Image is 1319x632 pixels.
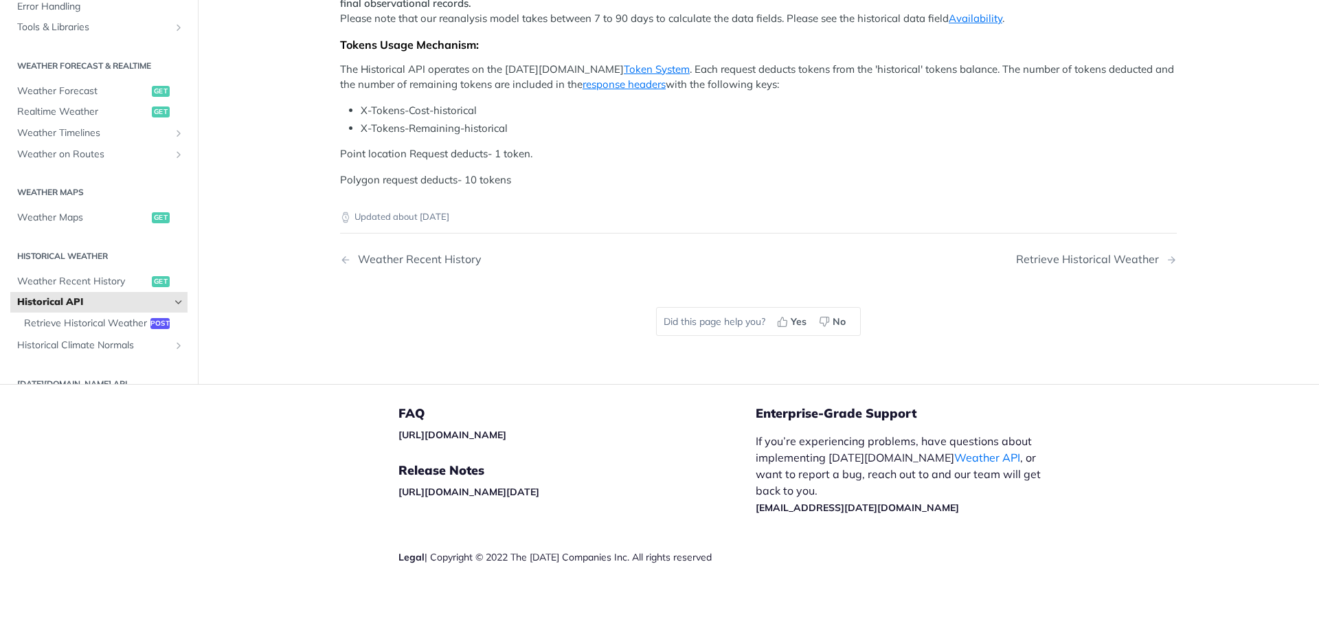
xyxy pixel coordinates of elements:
div: Did this page help you? [656,307,861,336]
button: Show subpages for Weather Timelines [173,128,184,139]
a: response headers [583,78,666,91]
button: Show subpages for Weather on Routes [173,149,184,160]
p: If you’re experiencing problems, have questions about implementing [DATE][DOMAIN_NAME] , or want ... [756,433,1055,515]
button: Show subpages for Historical Climate Normals [173,340,184,351]
a: [EMAIL_ADDRESS][DATE][DOMAIN_NAME] [756,501,959,514]
span: Weather Maps [17,211,148,225]
h2: [DATE][DOMAIN_NAME] API [10,378,188,390]
h5: FAQ [398,405,756,422]
a: Token System [624,63,690,76]
a: Legal [398,551,425,563]
a: Retrieve Historical Weatherpost [17,313,188,334]
a: Weather TimelinesShow subpages for Weather Timelines [10,123,188,144]
button: Yes [772,311,814,332]
a: Weather Mapsget [10,207,188,228]
span: Historical API [17,295,170,309]
span: No [833,315,846,329]
h5: Release Notes [398,462,756,479]
a: Availability [949,12,1002,25]
p: The Historical API operates on the [DATE][DOMAIN_NAME] . Each request deducts tokens from the 'hi... [340,62,1177,93]
h2: Weather Maps [10,186,188,199]
h5: Enterprise-Grade Support [756,405,1077,422]
span: Retrieve Historical Weather [24,317,147,330]
span: Tools & Libraries [17,21,170,34]
div: | Copyright © 2022 The [DATE] Companies Inc. All rights reserved [398,550,756,564]
li: X-Tokens-Cost-historical [361,103,1177,119]
button: Hide subpages for Historical API [173,297,184,308]
a: Tools & LibrariesShow subpages for Tools & Libraries [10,17,188,38]
p: Updated about [DATE] [340,210,1177,224]
div: Tokens Usage Mechanism: [340,38,1177,52]
a: Weather Forecastget [10,81,188,102]
a: Historical Climate NormalsShow subpages for Historical Climate Normals [10,335,188,356]
span: Weather Forecast [17,84,148,98]
a: Weather API [954,451,1020,464]
a: Weather on RoutesShow subpages for Weather on Routes [10,144,188,165]
div: Retrieve Historical Weather [1016,253,1166,266]
span: Weather on Routes [17,148,170,161]
span: Historical Climate Normals [17,339,170,352]
span: Weather Timelines [17,126,170,140]
button: No [814,311,853,332]
span: get [152,86,170,97]
span: get [152,212,170,223]
span: get [152,107,170,118]
span: Realtime Weather [17,106,148,120]
span: Yes [791,315,807,329]
a: Previous Page: Weather Recent History [340,253,699,266]
div: Weather Recent History [351,253,482,266]
p: Polygon request deducts- 10 tokens [340,172,1177,188]
span: Weather Recent History [17,275,148,289]
h2: Historical Weather [10,250,188,262]
h2: Weather Forecast & realtime [10,60,188,72]
a: [URL][DOMAIN_NAME] [398,429,506,441]
span: post [150,318,170,329]
a: [URL][DOMAIN_NAME][DATE] [398,486,539,498]
a: Historical APIHide subpages for Historical API [10,292,188,313]
p: Point location Request deducts- 1 token. [340,146,1177,162]
span: get [152,276,170,287]
a: Weather Recent Historyget [10,271,188,292]
li: X-Tokens-Remaining-historical [361,121,1177,137]
button: Show subpages for Tools & Libraries [173,22,184,33]
a: Realtime Weatherget [10,102,188,123]
nav: Pagination Controls [340,239,1177,280]
a: Next Page: Retrieve Historical Weather [1016,253,1177,266]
